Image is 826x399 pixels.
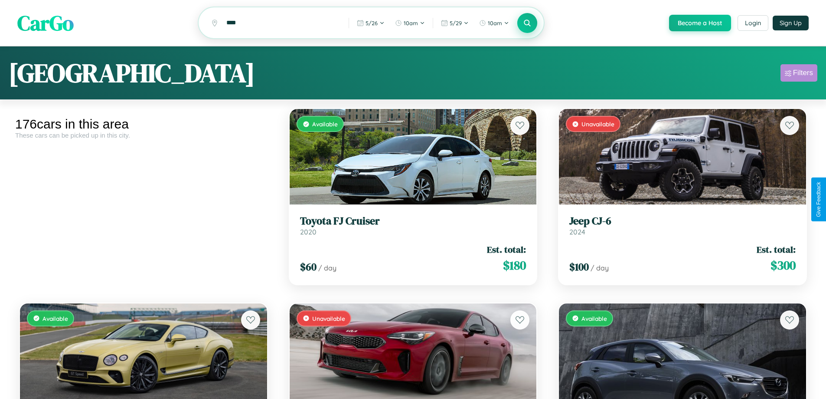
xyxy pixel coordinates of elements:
button: 5/29 [437,16,473,30]
span: Available [42,315,68,322]
div: Filters [793,69,813,77]
span: 10am [404,20,418,26]
span: / day [591,264,609,272]
div: 176 cars in this area [15,117,272,132]
h3: Jeep CJ-6 [569,215,796,228]
span: $ 100 [569,260,589,274]
span: 5 / 29 [450,20,462,26]
span: 2020 [300,228,317,236]
span: 2024 [569,228,585,236]
span: $ 180 [503,257,526,274]
div: These cars can be picked up in this city. [15,132,272,139]
span: Est. total: [487,243,526,256]
span: CarGo [17,9,74,37]
span: Available [581,315,607,322]
span: $ 60 [300,260,317,274]
button: 10am [475,16,513,30]
span: 10am [488,20,502,26]
button: Sign Up [773,16,809,30]
span: / day [318,264,336,272]
h3: Toyota FJ Cruiser [300,215,526,228]
span: Est. total: [757,243,796,256]
span: 5 / 26 [366,20,378,26]
span: Available [312,120,338,128]
button: 5/26 [353,16,389,30]
a: Jeep CJ-62024 [569,215,796,236]
h1: [GEOGRAPHIC_DATA] [9,55,255,91]
div: Give Feedback [816,182,822,217]
span: Unavailable [581,120,614,128]
span: $ 300 [770,257,796,274]
button: 10am [391,16,429,30]
button: Become a Host [669,15,731,31]
span: Unavailable [312,315,345,322]
button: Filters [780,64,817,82]
button: Login [738,15,768,31]
a: Toyota FJ Cruiser2020 [300,215,526,236]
